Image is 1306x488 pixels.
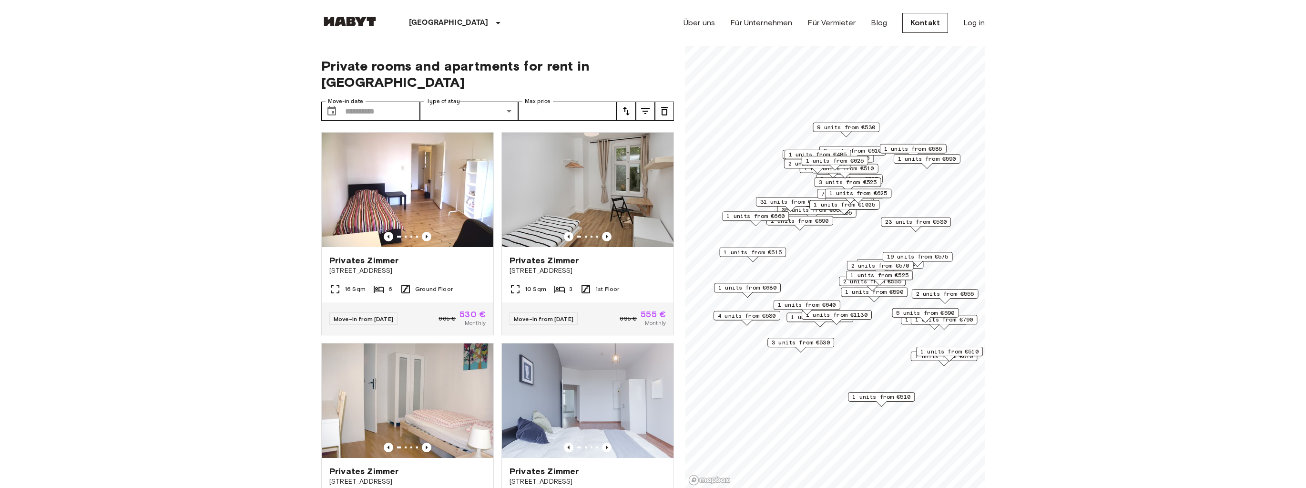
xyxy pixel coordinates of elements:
[756,197,826,212] div: Map marker
[767,338,834,353] div: Map marker
[847,261,914,276] div: Map marker
[345,285,366,293] span: 16 Sqm
[788,159,847,168] span: 2 units from €565
[321,132,494,335] a: Marketing picture of unit DE-01-029-04MPrevious imagePrevious imagePrivates Zimmer[STREET_ADDRESS...
[766,216,833,231] div: Map marker
[911,315,978,330] div: Map marker
[916,290,974,298] span: 2 units from €555
[790,208,857,223] div: Map marker
[887,252,949,261] span: 19 units from €575
[718,311,776,320] span: 4 units from €530
[881,217,951,232] div: Map marker
[620,314,637,323] span: 695 €
[871,17,887,29] a: Blog
[329,255,398,266] span: Privates Zimmer
[322,133,493,247] img: Marketing picture of unit DE-01-029-04M
[329,266,486,276] span: [STREET_ADDRESS]
[805,197,871,212] div: Map marker
[564,232,573,241] button: Previous image
[772,338,830,347] span: 3 units from €530
[802,310,872,325] div: Map marker
[894,154,960,169] div: Map marker
[884,145,942,153] span: 1 units from €585
[684,17,715,29] a: Über uns
[718,283,776,292] span: 1 units from €680
[850,271,908,280] span: 1 units from €525
[719,248,786,262] div: Map marker
[321,17,378,26] img: Habyt
[839,277,906,291] div: Map marker
[510,477,666,487] span: [STREET_ADDRESS]
[427,97,460,105] label: Type of stay
[807,17,856,29] a: Für Vermieter
[816,174,883,189] div: Map marker
[786,312,853,327] div: Map marker
[760,197,822,206] span: 31 units from €570
[564,443,573,452] button: Previous image
[806,156,864,165] span: 1 units from €625
[820,175,878,183] span: 3 units from €525
[800,164,867,178] div: Map marker
[422,232,431,241] button: Previous image
[502,133,673,247] img: Marketing picture of unit DE-01-233-02M
[328,97,363,105] label: Move-in date
[843,277,901,286] span: 2 units from €555
[885,218,947,226] span: 23 units from €530
[815,177,881,192] div: Map marker
[916,347,983,362] div: Map marker
[794,208,852,217] span: 2 units from €555
[802,156,868,171] div: Map marker
[726,212,785,220] span: 1 units from €660
[880,144,947,159] div: Map marker
[778,301,836,309] span: 1 units from €640
[809,200,879,215] div: Map marker
[514,315,573,322] span: Move-in from [DATE]
[791,313,849,322] span: 1 units from €570
[388,285,392,293] span: 6
[569,285,572,293] span: 3
[846,270,913,285] div: Map marker
[789,150,847,159] span: 1 units from €485
[963,17,985,29] a: Log in
[465,319,486,327] span: Monthly
[812,164,878,178] div: Map marker
[688,475,730,486] a: Mapbox logo
[845,288,903,296] span: 1 units from €590
[819,146,886,161] div: Map marker
[857,259,924,274] div: Map marker
[334,315,393,322] span: Move-in from [DATE]
[861,260,919,268] span: 4 units from €605
[848,392,915,407] div: Map marker
[892,308,959,323] div: Map marker
[821,189,879,198] span: 7 units from €585
[730,17,792,29] a: Für Unternehmen
[819,178,877,187] span: 3 units from €525
[714,311,780,326] div: Map marker
[329,477,486,487] span: [STREET_ADDRESS]
[641,310,666,319] span: 555 €
[816,164,874,173] span: 2 units from €510
[771,217,829,225] span: 2 units from €690
[817,123,875,132] span: 9 units from €530
[896,309,954,317] span: 5 units from €590
[415,285,453,293] span: Ground Floor
[785,150,851,165] div: Map marker
[824,146,882,155] span: 2 units from €610
[814,200,875,209] span: 1 units from €1025
[841,287,908,302] div: Map marker
[898,155,956,163] span: 1 units from €590
[525,285,546,293] span: 10 Sqm
[784,159,851,174] div: Map marker
[783,150,853,165] div: Map marker
[384,443,393,452] button: Previous image
[777,205,847,220] div: Map marker
[817,189,884,204] div: Map marker
[459,310,486,319] span: 530 €
[714,283,781,298] div: Map marker
[439,314,456,323] span: 665 €
[915,315,973,324] span: 1 units from €790
[883,252,953,267] div: Map marker
[510,466,579,477] span: Privates Zimmer
[422,443,431,452] button: Previous image
[602,443,612,452] button: Previous image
